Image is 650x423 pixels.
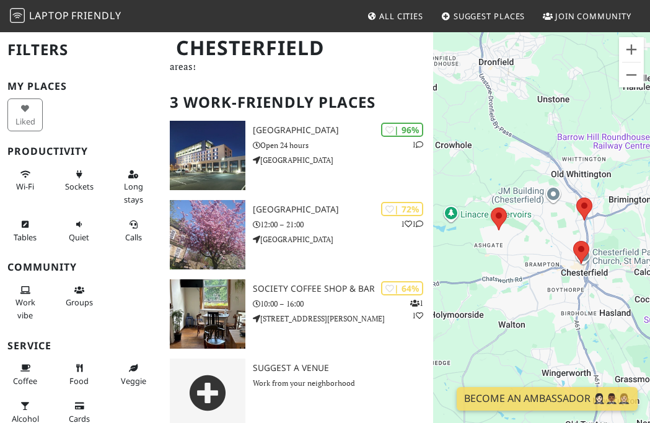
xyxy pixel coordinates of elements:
[13,375,37,386] span: Coffee
[253,363,433,373] h3: Suggest a Venue
[410,297,423,321] p: 1 1
[116,358,151,391] button: Veggie
[538,5,636,27] a: Join Community
[61,358,97,391] button: Food
[162,121,433,190] a: Casa Hotel | 96% 1 [GEOGRAPHIC_DATA] Open 24 hours [GEOGRAPHIC_DATA]
[619,37,644,62] button: Zoom in
[7,81,155,92] h3: My Places
[253,154,433,166] p: [GEOGRAPHIC_DATA]
[555,11,631,22] span: Join Community
[116,164,151,209] button: Long stays
[170,200,245,269] img: Holme Hall Inn
[14,232,37,243] span: Work-friendly tables
[379,11,423,22] span: All Cities
[170,121,245,190] img: Casa Hotel
[15,297,35,320] span: People working
[7,146,155,157] h3: Productivity
[116,214,151,247] button: Calls
[65,181,94,192] span: Power sockets
[16,181,34,192] span: Stable Wi-Fi
[253,139,433,151] p: Open 24 hours
[124,181,143,204] span: Long stays
[253,377,433,389] p: Work from your neighborhood
[61,214,97,247] button: Quiet
[71,9,121,22] span: Friendly
[61,280,97,313] button: Groups
[69,375,89,386] span: Food
[7,280,43,325] button: Work vibe
[253,233,433,245] p: [GEOGRAPHIC_DATA]
[170,279,245,349] img: Society Coffee Shop & Bar
[7,358,43,391] button: Coffee
[69,232,89,243] span: Quiet
[125,232,142,243] span: Video/audio calls
[454,11,525,22] span: Suggest Places
[7,31,155,69] h2: Filters
[253,204,433,215] h3: [GEOGRAPHIC_DATA]
[10,6,121,27] a: LaptopFriendly LaptopFriendly
[253,284,433,294] h3: Society Coffee Shop & Bar
[436,5,530,27] a: Suggest Places
[253,313,433,325] p: [STREET_ADDRESS][PERSON_NAME]
[253,125,433,136] h3: [GEOGRAPHIC_DATA]
[66,297,93,308] span: Group tables
[121,375,146,386] span: Veggie
[7,164,43,197] button: Wi-Fi
[412,139,423,150] p: 1
[619,63,644,87] button: Zoom out
[253,219,433,230] p: 12:00 – 21:00
[170,84,426,121] h2: 3 Work-Friendly Places
[381,123,423,137] div: | 96%
[253,298,433,310] p: 10:00 – 16:00
[29,9,69,22] span: Laptop
[10,8,25,23] img: LaptopFriendly
[162,200,433,269] a: Holme Hall Inn | 72% 11 [GEOGRAPHIC_DATA] 12:00 – 21:00 [GEOGRAPHIC_DATA]
[7,261,155,273] h3: Community
[162,279,433,349] a: Society Coffee Shop & Bar | 64% 11 Society Coffee Shop & Bar 10:00 – 16:00 [STREET_ADDRESS][PERSO...
[381,202,423,216] div: | 72%
[401,218,423,230] p: 1 1
[166,31,431,65] h1: Chesterfield
[381,281,423,295] div: | 64%
[362,5,428,27] a: All Cities
[61,164,97,197] button: Sockets
[7,340,155,352] h3: Service
[7,214,43,247] button: Tables
[457,387,638,411] a: Become an Ambassador 🤵🏻‍♀️🤵🏾‍♂️🤵🏼‍♀️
